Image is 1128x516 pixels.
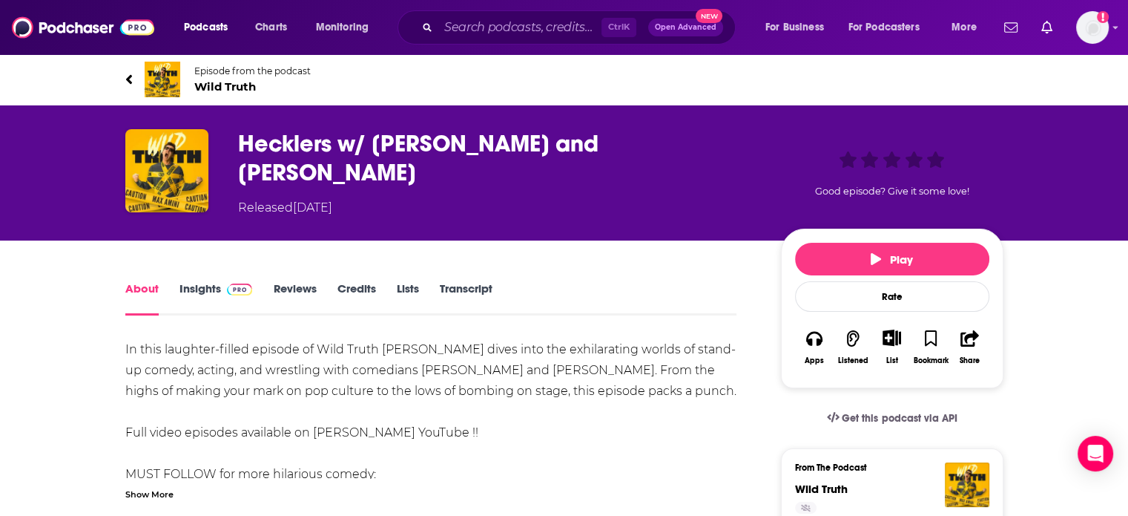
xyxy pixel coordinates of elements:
img: Podchaser - Follow, Share and Rate Podcasts [12,13,154,42]
span: Get this podcast via API [842,412,957,425]
button: Share [950,320,989,374]
span: Open Advanced [655,24,716,31]
span: Good episode? Give it some love! [815,186,969,197]
div: Show More ButtonList [872,320,911,374]
a: Transcript [439,281,492,316]
a: Credits [337,281,375,316]
div: Listened [838,356,868,365]
a: Reviews [273,281,316,316]
button: Show profile menu [1076,11,1109,44]
img: Wild Truth [945,463,989,507]
span: Logged in as smeizlik [1076,11,1109,44]
div: Released [DATE] [238,199,332,217]
img: Podchaser Pro [227,284,253,295]
a: Show notifications dropdown [1035,15,1058,40]
h1: Hecklers w/ Jamie Kennedy and Eleanor Kerrigan [238,129,757,187]
a: Lists [396,281,418,316]
button: open menu [306,16,388,39]
div: Rate [795,281,989,312]
div: Bookmark [913,356,948,365]
span: For Business [765,17,824,38]
span: More [951,17,977,38]
button: Apps [795,320,834,374]
div: Apps [805,356,824,365]
span: Play [871,252,913,267]
span: Wild Truth [194,79,311,94]
button: Show More Button [877,330,907,346]
span: Episode from the podcast [194,65,311,76]
img: Hecklers w/ Jamie Kennedy and Eleanor Kerrigan [125,129,208,212]
div: Share [960,356,980,365]
img: User Profile [1076,11,1109,44]
button: Open AdvancedNew [648,19,723,36]
button: open menu [839,16,941,39]
button: open menu [174,16,247,39]
a: Get this podcast via API [815,400,969,437]
span: Ctrl K [601,18,636,37]
span: New [696,9,722,23]
button: open menu [941,16,995,39]
button: Listened [834,320,872,374]
button: Play [795,243,989,275]
div: Search podcasts, credits, & more... [412,10,750,45]
span: Podcasts [184,17,228,38]
a: Wild Truth [795,482,848,496]
button: open menu [755,16,842,39]
a: InsightsPodchaser Pro [179,281,253,316]
h3: From The Podcast [795,463,977,473]
input: Search podcasts, credits, & more... [438,16,601,39]
div: Open Intercom Messenger [1078,436,1113,471]
a: Show notifications dropdown [998,15,1023,40]
span: Charts [255,17,287,38]
svg: Add a profile image [1097,11,1109,23]
img: Wild Truth [145,62,180,97]
span: Monitoring [316,17,369,38]
a: Wild TruthEpisode from the podcastWild Truth [125,62,1003,97]
span: For Podcasters [848,17,920,38]
div: List [886,356,898,365]
a: Charts [245,16,296,39]
a: About [125,281,159,316]
button: Bookmark [911,320,950,374]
